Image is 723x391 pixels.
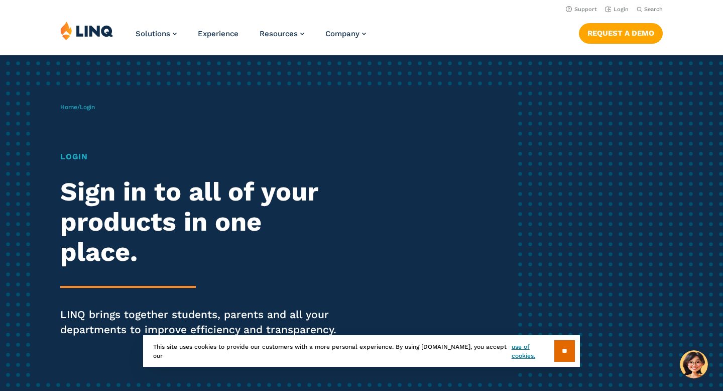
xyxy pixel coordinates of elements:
[60,177,339,267] h2: Sign in to all of your products in one place.
[325,29,359,38] span: Company
[644,6,663,13] span: Search
[198,29,238,38] a: Experience
[60,21,113,40] img: LINQ | K‑12 Software
[637,6,663,13] button: Open Search Bar
[325,29,366,38] a: Company
[136,29,177,38] a: Solutions
[60,104,95,111] span: /
[60,104,77,111] a: Home
[136,21,366,54] nav: Primary Navigation
[60,307,339,337] p: LINQ brings together students, parents and all your departments to improve efficiency and transpa...
[579,23,663,43] a: Request a Demo
[136,29,170,38] span: Solutions
[260,29,298,38] span: Resources
[579,21,663,43] nav: Button Navigation
[60,151,339,163] h1: Login
[80,104,95,111] span: Login
[512,342,554,360] a: use of cookies.
[143,335,580,367] div: This site uses cookies to provide our customers with a more personal experience. By using [DOMAIN...
[566,6,597,13] a: Support
[260,29,304,38] a: Resources
[680,350,708,378] button: Hello, have a question? Let’s chat.
[605,6,629,13] a: Login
